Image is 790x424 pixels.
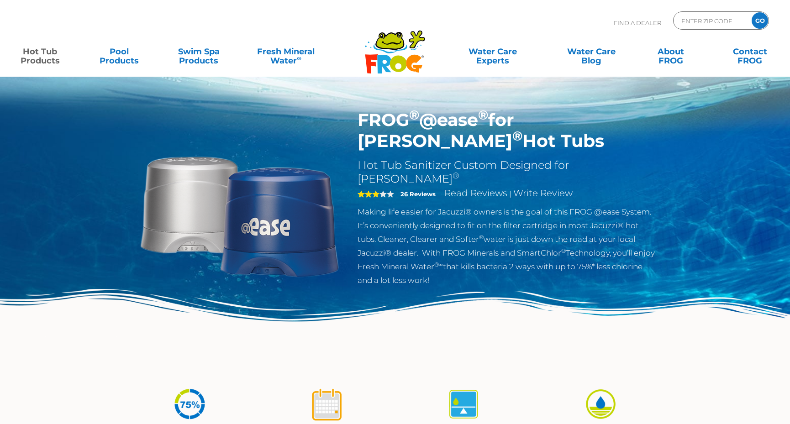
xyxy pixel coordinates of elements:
sup: ® [409,107,419,123]
p: Find A Dealer [614,11,661,34]
a: Water CareExperts [442,42,543,61]
img: Sundance-cartridges-2.png [135,110,344,319]
a: Water CareBlog [560,42,622,61]
a: Write Review [513,188,573,199]
img: icon-atease-self-regulates [447,387,481,421]
input: GO [752,12,768,29]
span: | [509,189,511,198]
sup: ®∞ [434,261,443,268]
span: 3 [358,190,379,198]
sup: ® [561,247,566,254]
sup: ∞ [297,54,301,62]
strong: 26 Reviews [400,190,436,198]
sup: ® [478,107,488,123]
img: icon-atease-easy-on [584,387,618,421]
sup: ® [512,128,522,144]
h2: Hot Tub Sanitizer Custom Designed for [PERSON_NAME] [358,158,656,186]
sup: ® [479,234,484,241]
img: Frog Products Logo [360,18,430,74]
a: Swim SpaProducts [168,42,230,61]
a: AboutFROG [640,42,701,61]
a: Fresh MineralWater∞ [247,42,324,61]
h1: FROG @ease for [PERSON_NAME] Hot Tubs [358,110,656,152]
a: Read Reviews [444,188,507,199]
p: Making life easier for Jacuzzi® owners is the goal of this FROG @ease System. It’s conveniently d... [358,205,656,287]
img: icon-atease-shock-once [310,387,344,421]
a: Hot TubProducts [9,42,71,61]
a: PoolProducts [89,42,150,61]
sup: ® [453,171,459,181]
img: icon-atease-75percent-less [173,387,207,421]
a: ContactFROG [719,42,781,61]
